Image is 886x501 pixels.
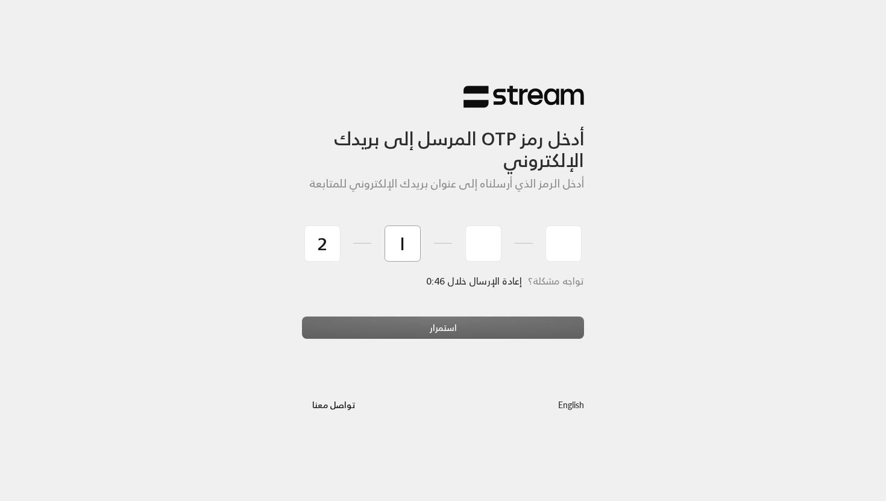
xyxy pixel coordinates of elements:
span: تواجه مشكلة؟ [528,273,584,289]
a: English [558,394,584,416]
button: تواصل معنا [302,394,365,416]
span: إعادة الإرسال خلال 0:46 [427,273,522,289]
a: تواصل معنا [302,397,365,412]
h3: أدخل رمز OTP المرسل إلى بريدك الإلكتروني [302,109,584,172]
img: Stream Logo [463,85,584,109]
h5: أدخل الرمز الذي أرسلناه إلى عنوان بريدك الإلكتروني للمتابعة [302,177,584,191]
